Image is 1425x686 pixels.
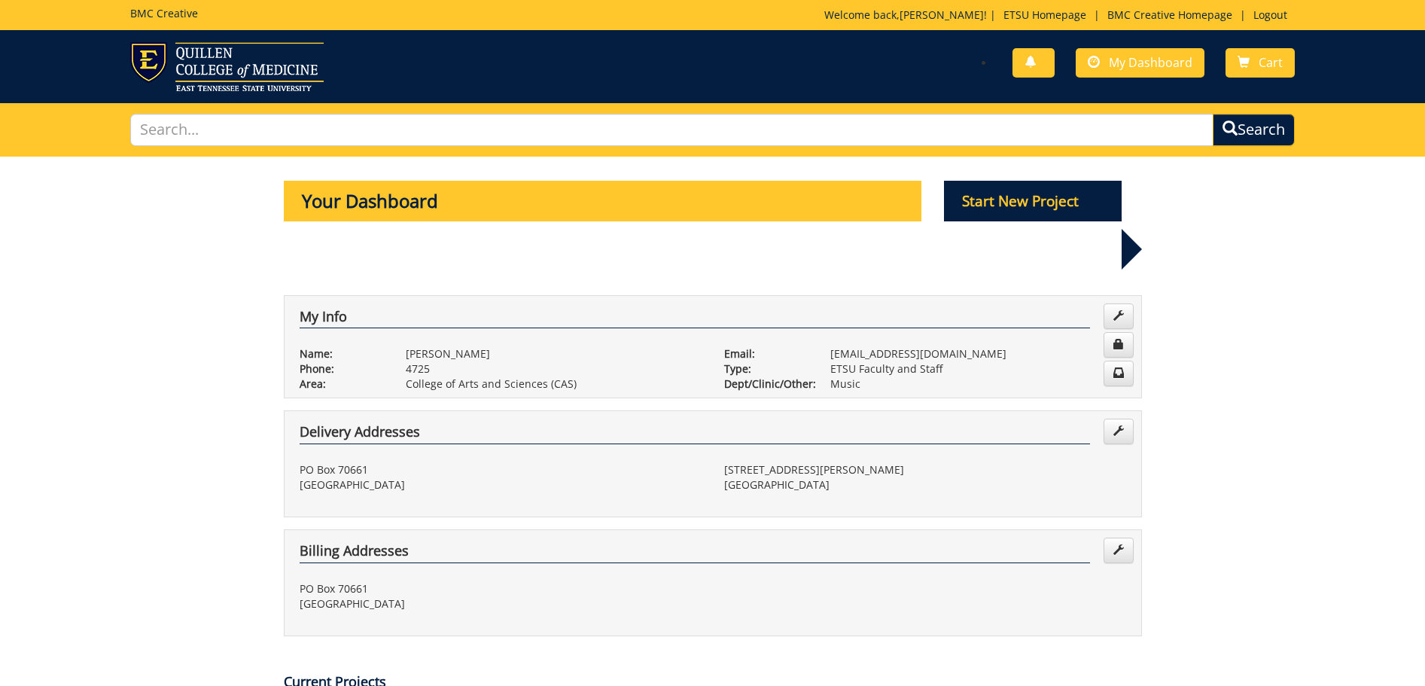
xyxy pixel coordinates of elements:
p: 4725 [406,361,702,377]
p: Type: [724,361,808,377]
p: PO Box 70661 [300,581,702,596]
a: Logout [1246,8,1295,22]
img: ETSU logo [130,42,324,91]
a: BMC Creative Homepage [1100,8,1240,22]
h4: My Info [300,309,1090,329]
p: College of Arts and Sciences (CAS) [406,377,702,392]
p: Welcome back, ! | | | [824,8,1295,23]
p: ETSU Faculty and Staff [830,361,1126,377]
span: My Dashboard [1109,54,1192,71]
a: ETSU Homepage [996,8,1094,22]
a: Change Password [1104,332,1134,358]
p: [GEOGRAPHIC_DATA] [300,477,702,492]
a: [PERSON_NAME] [900,8,984,22]
h4: Delivery Addresses [300,425,1090,444]
h5: BMC Creative [130,8,198,19]
p: Your Dashboard [284,181,922,221]
p: [GEOGRAPHIC_DATA] [300,596,702,611]
button: Search [1213,114,1295,146]
p: PO Box 70661 [300,462,702,477]
p: Start New Project [944,181,1122,221]
input: Search... [130,114,1214,146]
p: Name: [300,346,383,361]
a: Change Communication Preferences [1104,361,1134,386]
p: Email: [724,346,808,361]
a: My Dashboard [1076,48,1204,78]
p: Dept/Clinic/Other: [724,377,808,392]
p: [PERSON_NAME] [406,346,702,361]
a: Start New Project [944,195,1122,209]
p: Music [830,377,1126,392]
p: [GEOGRAPHIC_DATA] [724,477,1126,492]
p: [EMAIL_ADDRESS][DOMAIN_NAME] [830,346,1126,361]
p: [STREET_ADDRESS][PERSON_NAME] [724,462,1126,477]
a: Edit Info [1104,303,1134,329]
p: Area: [300,377,383,392]
p: Phone: [300,361,383,377]
a: Edit Addresses [1104,419,1134,444]
a: Cart [1226,48,1295,78]
span: Cart [1259,54,1283,71]
a: Edit Addresses [1104,538,1134,563]
h4: Billing Addresses [300,544,1090,563]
